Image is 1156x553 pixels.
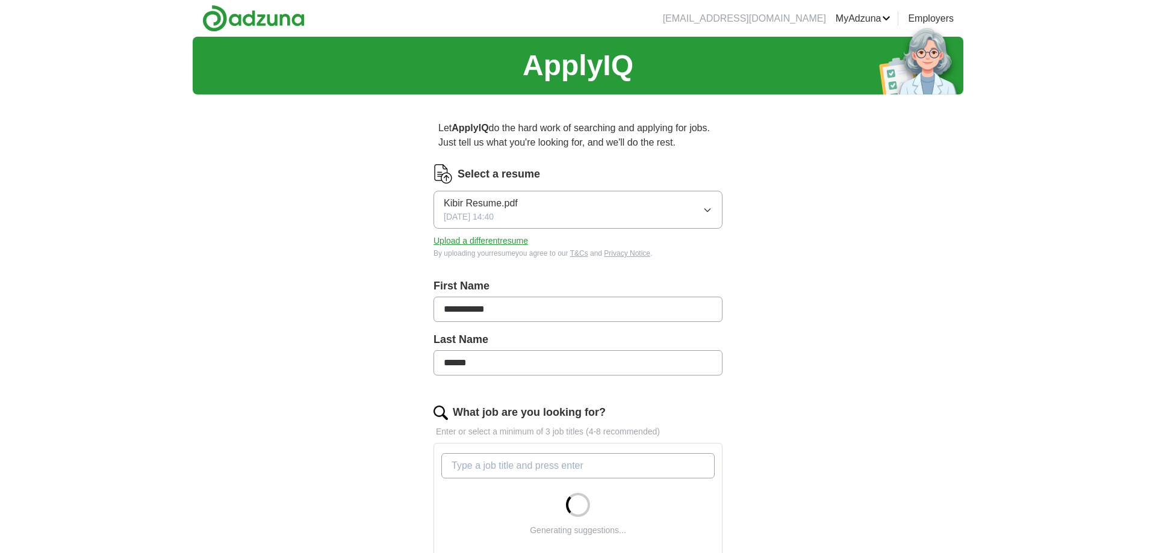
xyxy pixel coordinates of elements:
[433,116,722,155] p: Let do the hard work of searching and applying for jobs. Just tell us what you're looking for, an...
[202,5,305,32] img: Adzuna logo
[908,11,954,26] a: Employers
[452,123,488,133] strong: ApplyIQ
[604,249,650,258] a: Privacy Notice
[444,196,518,211] span: Kibir Resume.pdf
[441,453,715,478] input: Type a job title and press enter
[458,166,540,182] label: Select a resume
[444,211,494,223] span: [DATE] 14:40
[530,524,626,537] div: Generating suggestions...
[433,248,722,259] div: By uploading your resume you agree to our and .
[433,278,722,294] label: First Name
[433,425,722,438] p: Enter or select a minimum of 3 job titles (4-8 recommended)
[433,332,722,348] label: Last Name
[523,44,633,87] h1: ApplyIQ
[663,11,826,26] li: [EMAIL_ADDRESS][DOMAIN_NAME]
[433,235,528,247] button: Upload a differentresume
[433,406,448,420] img: search.png
[433,164,453,184] img: CV Icon
[453,404,606,421] label: What job are you looking for?
[570,249,588,258] a: T&Cs
[836,11,891,26] a: MyAdzuna
[433,191,722,229] button: Kibir Resume.pdf[DATE] 14:40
